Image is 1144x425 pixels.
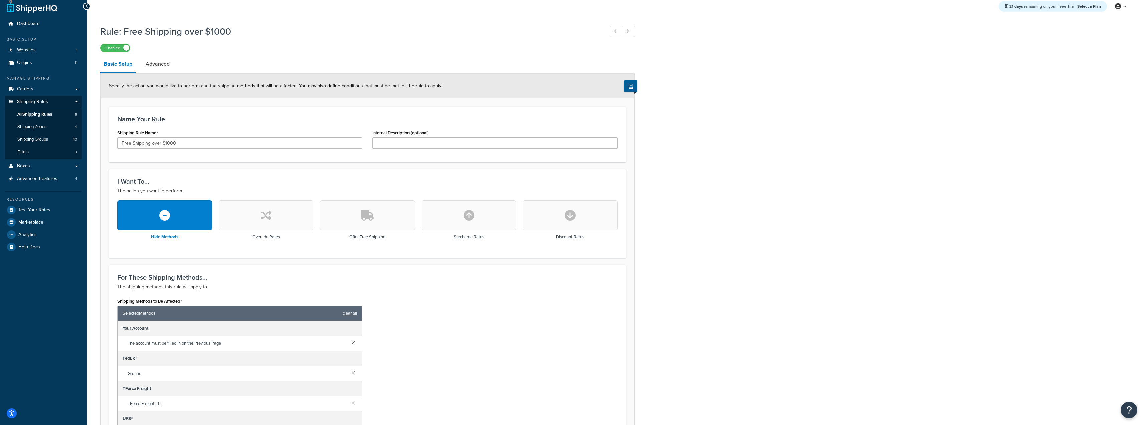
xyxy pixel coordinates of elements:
[142,56,173,72] a: Advanced
[5,57,82,69] a: Origins11
[100,56,136,73] a: Basic Setup
[5,57,82,69] li: Origins
[117,115,618,123] h3: Name Your Rule
[17,124,46,130] span: Shipping Zones
[118,351,362,366] div: FedEx®
[5,121,82,133] li: Shipping Zones
[5,18,82,30] a: Dashboard
[17,137,48,142] span: Shipping Groups
[5,204,82,216] a: Test Your Rates
[252,235,280,239] h3: Override Rates
[5,229,82,241] a: Analytics
[5,146,82,158] li: Filters
[128,339,346,348] span: The account must be filled in on the Previous Page
[17,21,40,27] span: Dashboard
[5,37,82,42] div: Basic Setup
[5,76,82,81] div: Manage Shipping
[18,220,43,225] span: Marketplace
[76,47,77,53] span: 1
[624,80,637,92] button: Show Help Docs
[75,176,77,182] span: 4
[17,149,29,155] span: Filters
[128,369,346,378] span: Ground
[18,244,40,250] span: Help Docs
[5,160,82,172] a: Boxes
[5,83,82,95] a: Carriers
[1009,3,1023,9] strong: 21 days
[128,399,346,408] span: TForce Freight LTL
[349,235,385,239] h3: Offer Free Shipping
[75,124,77,130] span: 4
[73,137,77,142] span: 10
[117,274,618,281] h3: For These Shipping Methods...
[5,96,82,108] a: Shipping Rules
[109,82,442,89] span: Specify the action you would like to perform and the shipping methods that will be affected. You ...
[5,197,82,202] div: Resources
[5,173,82,185] a: Advanced Features4
[556,235,584,239] h3: Discount Rates
[5,121,82,133] a: Shipping Zones4
[5,216,82,228] a: Marketplace
[123,309,339,318] span: Selected Methods
[1077,3,1101,9] a: Select a Plan
[1121,402,1137,418] button: Open Resource Center
[343,309,357,318] a: clear all
[5,241,82,253] a: Help Docs
[5,133,82,146] li: Shipping Groups
[17,163,30,169] span: Boxes
[100,25,597,38] h1: Rule: Free Shipping over $1000
[75,112,77,117] span: 6
[1009,3,1076,9] span: remaining on your Free Trial
[5,173,82,185] li: Advanced Features
[5,133,82,146] a: Shipping Groups10
[5,108,82,121] a: AllShipping Rules6
[75,60,77,66] span: 11
[117,178,618,185] h3: I Want To...
[17,176,57,182] span: Advanced Features
[17,86,33,92] span: Carriers
[118,321,362,336] div: Your Account
[75,149,77,155] span: 3
[17,99,48,105] span: Shipping Rules
[117,130,158,136] label: Shipping Rule Name
[17,47,36,53] span: Websites
[372,130,429,135] label: Internal Description (optional)
[18,232,37,238] span: Analytics
[117,299,182,304] label: Shipping Methods to Be Affected
[622,26,635,37] a: Next Record
[117,187,618,195] p: The action you want to perform.
[17,60,32,66] span: Origins
[17,112,52,117] span: All Shipping Rules
[117,283,618,291] p: The shipping methods this rule will apply to.
[5,146,82,158] a: Filters3
[5,44,82,57] li: Websites
[5,96,82,159] li: Shipping Rules
[454,235,484,239] h3: Surcharge Rates
[5,44,82,57] a: Websites1
[18,207,50,213] span: Test Your Rates
[610,26,623,37] a: Previous Record
[151,235,178,239] h3: Hide Methods
[118,381,362,396] div: TForce Freight
[101,44,130,52] label: Enabled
